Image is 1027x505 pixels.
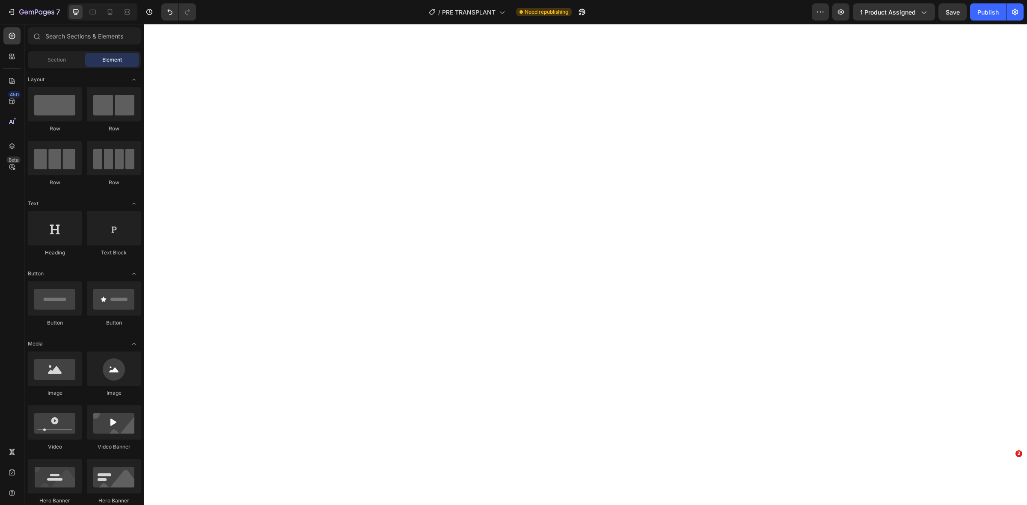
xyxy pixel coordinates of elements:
div: Heading [28,249,82,257]
span: Element [102,56,122,64]
input: Search Sections & Elements [28,27,141,44]
p: 7 [56,7,60,17]
span: 2 [1015,450,1022,457]
div: Button [28,319,82,327]
span: Save [946,9,960,16]
div: Video Banner [87,443,141,451]
span: Toggle open [127,197,141,210]
span: Toggle open [127,267,141,281]
button: Save [938,3,967,21]
div: Button [87,319,141,327]
div: Row [87,125,141,133]
div: Image [87,389,141,397]
span: Layout [28,76,45,83]
span: 1 product assigned [860,8,916,17]
div: Hero Banner [28,497,82,505]
span: Media [28,340,43,348]
div: 450 [8,91,21,98]
div: Text Block [87,249,141,257]
span: Toggle open [127,73,141,86]
iframe: Intercom live chat [998,463,1018,484]
button: Publish [970,3,1006,21]
span: Need republishing [525,8,568,16]
div: Beta [6,157,21,163]
div: Video [28,443,82,451]
iframe: To enrich screen reader interactions, please activate Accessibility in Grammarly extension settings [144,24,1027,505]
span: Text [28,200,39,207]
div: Row [87,179,141,186]
div: Row [28,179,82,186]
div: Row [28,125,82,133]
span: / [438,8,440,17]
span: Button [28,270,44,278]
button: 1 product assigned [853,3,935,21]
div: Publish [977,8,999,17]
span: Section [47,56,66,64]
span: PRE TRANSPLANT [442,8,496,17]
span: Toggle open [127,337,141,351]
div: Hero Banner [87,497,141,505]
div: Undo/Redo [161,3,196,21]
button: 7 [3,3,64,21]
div: Image [28,389,82,397]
